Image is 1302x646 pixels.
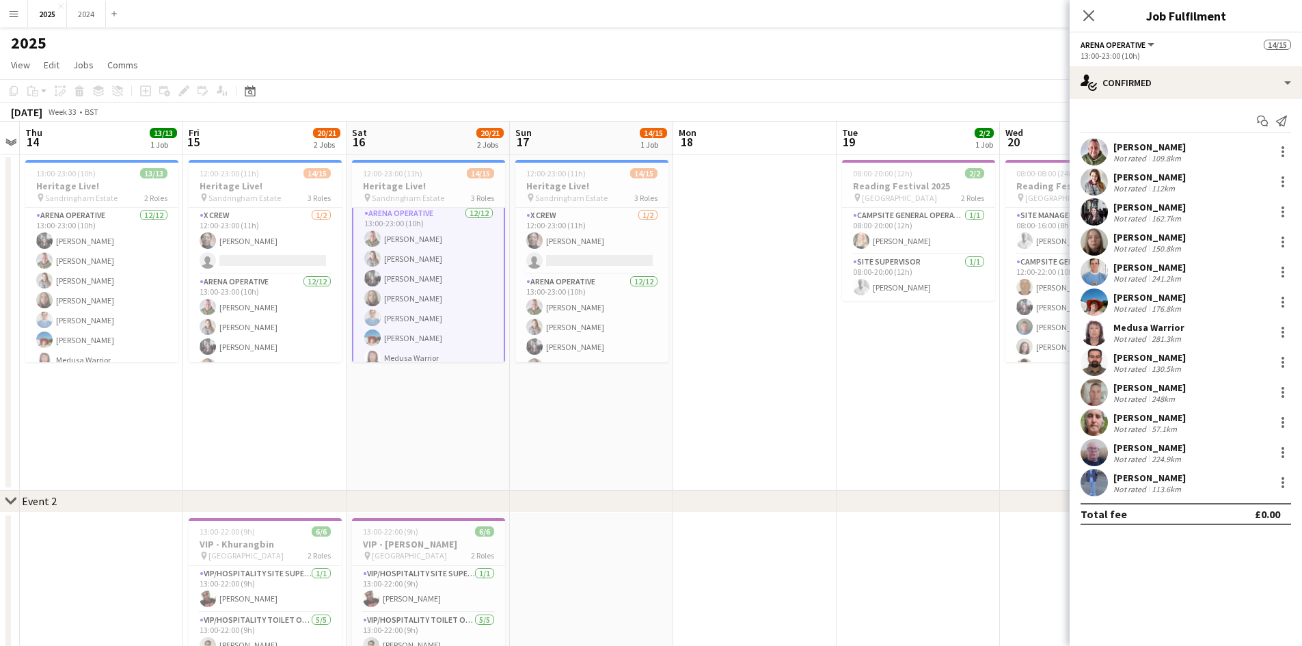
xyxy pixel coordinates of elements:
[515,160,668,362] app-job-card: 12:00-23:00 (11h)14/15Heritage Live! Sandringham Estate3 RolesX Crew1/212:00-23:00 (11h)[PERSON_N...
[1070,7,1302,25] h3: Job Fulfilment
[11,105,42,119] div: [DATE]
[965,168,984,178] span: 2/2
[1025,193,1100,203] span: [GEOGRAPHIC_DATA]
[352,566,505,613] app-card-role: VIP/Hospitality Site Supervisor1/113:00-22:00 (9h)[PERSON_NAME]
[1081,507,1127,521] div: Total fee
[853,168,912,178] span: 08:00-20:00 (12h)
[842,180,995,192] h3: Reading Festival 2025
[1003,134,1023,150] span: 20
[1113,484,1149,494] div: Not rated
[1005,160,1158,362] app-job-card: 08:00-08:00 (24h) (Thu)58/58Reading Festival 2025 [GEOGRAPHIC_DATA]6 RolesSite Manager1/108:00-16...
[308,193,331,203] span: 3 Roles
[352,204,505,472] app-card-role: Arena Operative12/1213:00-23:00 (10h)[PERSON_NAME][PERSON_NAME][PERSON_NAME][PERSON_NAME][PERSON_...
[11,59,30,71] span: View
[189,208,342,274] app-card-role: X Crew1/212:00-23:00 (11h)[PERSON_NAME]
[515,126,532,139] span: Sun
[1005,126,1023,139] span: Wed
[102,56,144,74] a: Comms
[1113,273,1149,284] div: Not rated
[352,180,505,192] h3: Heritage Live!
[1149,243,1184,254] div: 150.8km
[1149,454,1184,464] div: 224.9km
[1081,40,1145,50] span: Arena Operative
[1255,507,1280,521] div: £0.00
[1149,153,1184,163] div: 109.8km
[1005,208,1158,254] app-card-role: Site Manager1/108:00-16:00 (8h)[PERSON_NAME]
[5,56,36,74] a: View
[862,193,937,203] span: [GEOGRAPHIC_DATA]
[1113,183,1149,193] div: Not rated
[1113,213,1149,224] div: Not rated
[1113,291,1186,304] div: [PERSON_NAME]
[200,526,255,537] span: 13:00-22:00 (9h)
[25,160,178,362] app-job-card: 13:00-23:00 (10h)13/13Heritage Live! Sandringham Estate2 RolesArena Operative12/1213:00-23:00 (10...
[1113,334,1149,344] div: Not rated
[352,160,505,362] app-job-card: 12:00-23:00 (11h)14/15Heritage Live! Sandringham Estate3 Roles12:00-23:00 (11h)[PERSON_NAME] Aren...
[25,126,42,139] span: Thu
[476,128,504,138] span: 20/21
[842,126,858,139] span: Tue
[189,160,342,362] app-job-card: 12:00-23:00 (11h)14/15Heritage Live! Sandringham Estate3 RolesX Crew1/212:00-23:00 (11h)[PERSON_N...
[303,168,331,178] span: 14/15
[1113,394,1149,404] div: Not rated
[22,494,57,508] div: Event 2
[372,550,447,561] span: [GEOGRAPHIC_DATA]
[477,139,503,150] div: 2 Jobs
[842,160,995,301] app-job-card: 08:00-20:00 (12h)2/2Reading Festival 2025 [GEOGRAPHIC_DATA]2 RolesCampsite General Operative1/108...
[842,208,995,254] app-card-role: Campsite General Operative1/108:00-20:00 (12h)[PERSON_NAME]
[1113,351,1186,364] div: [PERSON_NAME]
[45,107,79,117] span: Week 33
[1149,183,1178,193] div: 112km
[515,180,668,192] h3: Heritage Live!
[1016,168,1097,178] span: 08:00-08:00 (24h) (Thu)
[25,180,178,192] h3: Heritage Live!
[1149,364,1184,374] div: 130.5km
[350,134,367,150] span: 16
[352,538,505,550] h3: VIP - [PERSON_NAME]
[45,193,118,203] span: Sandringham Estate
[312,526,331,537] span: 6/6
[308,550,331,561] span: 2 Roles
[38,56,65,74] a: Edit
[1113,231,1186,243] div: [PERSON_NAME]
[1081,40,1156,50] button: Arena Operative
[352,126,367,139] span: Sat
[515,208,668,274] app-card-role: X Crew1/212:00-23:00 (11h)[PERSON_NAME]
[1113,153,1149,163] div: Not rated
[107,59,138,71] span: Comms
[189,274,342,539] app-card-role: Arena Operative12/1213:00-23:00 (10h)[PERSON_NAME][PERSON_NAME][PERSON_NAME][PERSON_NAME]
[1149,394,1178,404] div: 248km
[467,168,494,178] span: 14/15
[23,134,42,150] span: 14
[1149,334,1184,344] div: 281.3km
[1113,381,1186,394] div: [PERSON_NAME]
[189,566,342,613] app-card-role: VIP/Hospitality Site Supervisor1/113:00-22:00 (9h)[PERSON_NAME]
[150,139,176,150] div: 1 Job
[1005,180,1158,192] h3: Reading Festival 2025
[25,208,178,472] app-card-role: Arena Operative12/1213:00-23:00 (10h)[PERSON_NAME][PERSON_NAME][PERSON_NAME][PERSON_NAME][PERSON_...
[640,139,666,150] div: 1 Job
[1149,213,1184,224] div: 162.7km
[630,168,657,178] span: 14/15
[515,274,668,539] app-card-role: Arena Operative12/1213:00-23:00 (10h)[PERSON_NAME][PERSON_NAME][PERSON_NAME][PERSON_NAME]
[1113,261,1186,273] div: [PERSON_NAME]
[1149,273,1184,284] div: 241.2km
[28,1,67,27] button: 2025
[44,59,59,71] span: Edit
[535,193,608,203] span: Sandringham Estate
[679,126,696,139] span: Mon
[1070,66,1302,99] div: Confirmed
[640,128,667,138] span: 14/15
[67,1,106,27] button: 2024
[1081,51,1291,61] div: 13:00-23:00 (10h)
[1149,424,1180,434] div: 57.1km
[1113,472,1186,484] div: [PERSON_NAME]
[313,128,340,138] span: 20/21
[1149,304,1184,314] div: 176.8km
[85,107,98,117] div: BST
